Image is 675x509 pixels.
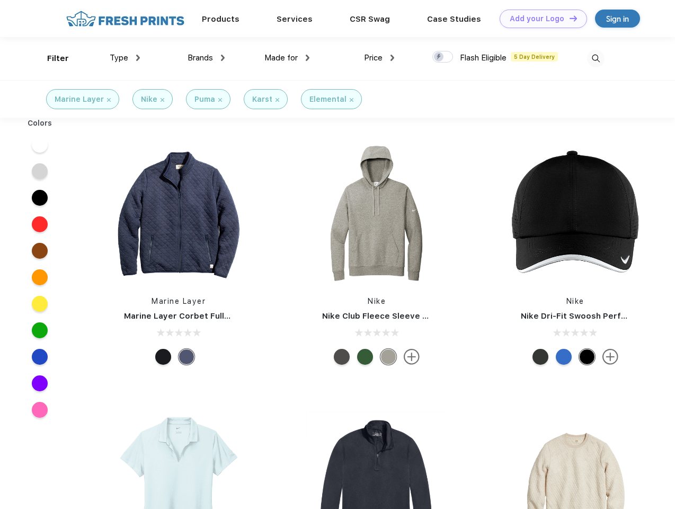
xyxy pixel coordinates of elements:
[306,55,309,61] img: dropdown.png
[505,144,646,285] img: func=resize&h=266
[570,15,577,21] img: DT
[566,297,584,305] a: Nike
[357,349,373,365] div: Gorge Green
[532,349,548,365] div: Anthracite
[47,52,69,65] div: Filter
[350,98,353,102] img: filter_cancel.svg
[141,94,157,105] div: Nike
[107,98,111,102] img: filter_cancel.svg
[152,297,206,305] a: Marine Layer
[276,98,279,102] img: filter_cancel.svg
[380,349,396,365] div: Dark Grey Heather
[460,53,507,63] span: Flash Eligible
[350,14,390,24] a: CSR Swag
[202,14,239,24] a: Products
[404,349,420,365] img: more.svg
[587,50,605,67] img: desktop_search.svg
[179,349,194,365] div: Navy
[368,297,386,305] a: Nike
[252,94,272,105] div: Karst
[110,53,128,63] span: Type
[595,10,640,28] a: Sign in
[277,14,313,24] a: Services
[390,55,394,61] img: dropdown.png
[606,13,629,25] div: Sign in
[306,144,447,285] img: func=resize&h=266
[510,14,564,23] div: Add your Logo
[334,349,350,365] div: Anthracite
[124,311,271,321] a: Marine Layer Corbet Full-Zip Jacket
[188,53,213,63] span: Brands
[20,118,60,129] div: Colors
[218,98,222,102] img: filter_cancel.svg
[364,53,383,63] span: Price
[63,10,188,28] img: fo%20logo%202.webp
[556,349,572,365] div: Blue Sapphire
[511,52,558,62] span: 5 Day Delivery
[521,311,667,321] a: Nike Dri-Fit Swoosh Perforated Cap
[108,144,249,285] img: func=resize&h=266
[161,98,164,102] img: filter_cancel.svg
[264,53,298,63] span: Made for
[322,311,521,321] a: Nike Club Fleece Sleeve Swoosh Pullover Hoodie
[221,55,225,61] img: dropdown.png
[579,349,595,365] div: Black
[602,349,618,365] img: more.svg
[194,94,215,105] div: Puma
[136,55,140,61] img: dropdown.png
[55,94,104,105] div: Marine Layer
[309,94,347,105] div: Elemental
[155,349,171,365] div: Black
